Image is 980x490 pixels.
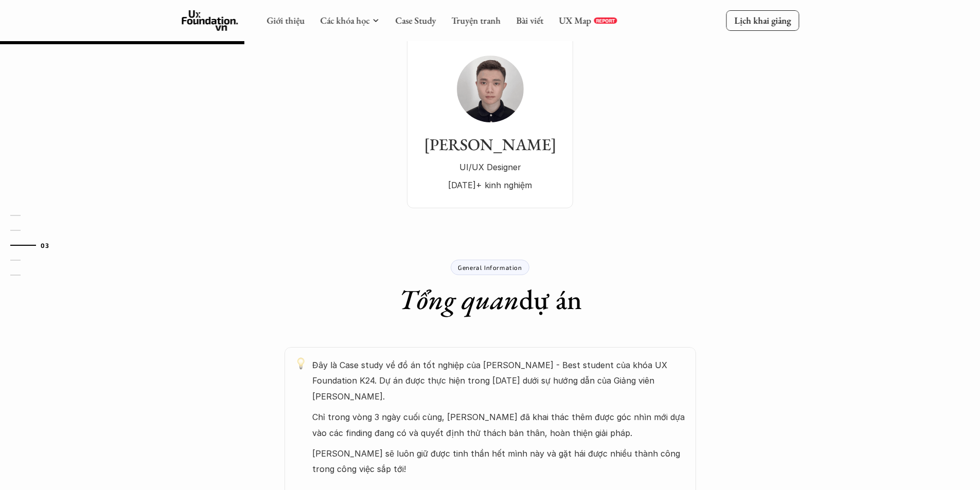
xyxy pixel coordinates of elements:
p: [PERSON_NAME] sẽ luôn giữ được tinh thần hết mình này và gặt hái được nhiều thành công trong công... [312,446,686,477]
p: Lịch khai giảng [734,14,791,26]
p: General Information [458,264,522,271]
a: Các khóa học [320,14,369,26]
p: [DATE]+ kinh nghiệm [417,177,563,193]
h3: [PERSON_NAME] [417,135,563,154]
a: Lịch khai giảng [726,10,799,30]
p: Chỉ trong vòng 3 ngày cuối cùng, [PERSON_NAME] đã khai thác thêm được góc nhìn mới dựa vào các fi... [312,409,686,441]
a: [PERSON_NAME]UI/UX Designer[DATE]+ kinh nghiệmTeam Leader [407,32,573,208]
h1: dự án [399,283,582,316]
em: Tổng quan [399,281,519,317]
a: REPORT [594,17,617,24]
a: Truyện tranh [451,14,501,26]
a: UX Map [559,14,591,26]
a: Case Study [395,14,436,26]
p: Đây là Case study về đồ án tốt nghiệp của [PERSON_NAME] - Best student của khóa UX Foundation K24... [312,357,686,404]
a: Giới thiệu [266,14,305,26]
p: REPORT [596,17,615,24]
strong: 03 [41,241,49,248]
a: Bài viết [516,14,543,26]
p: UI/UX Designer [417,159,563,175]
a: 03 [10,239,59,251]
